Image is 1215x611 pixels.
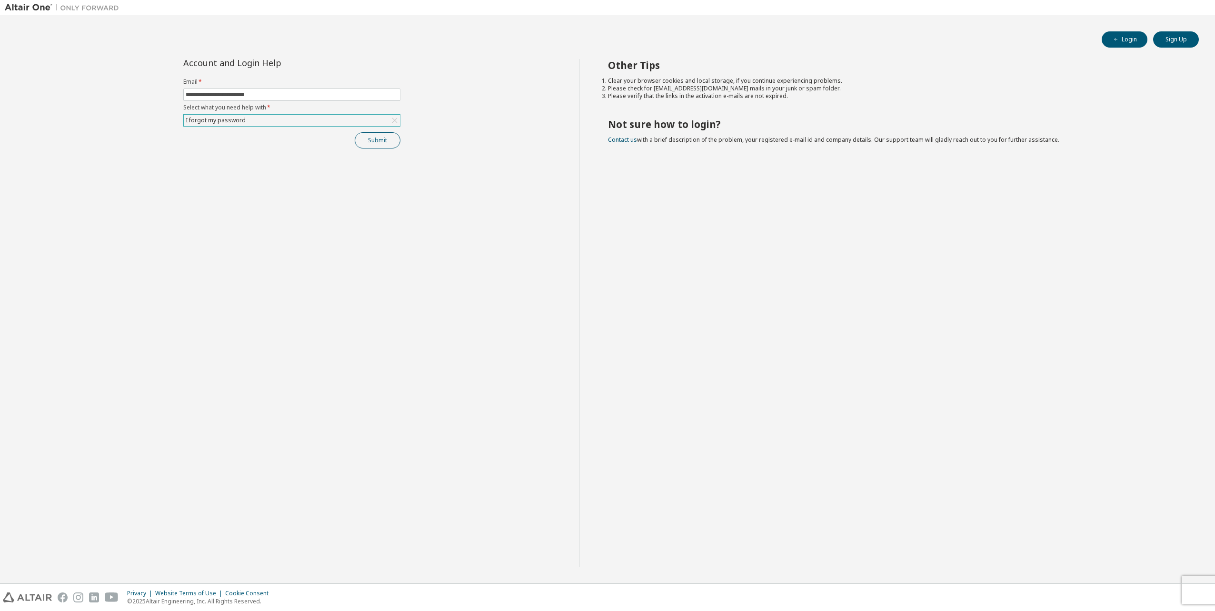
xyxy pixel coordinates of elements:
[89,592,99,602] img: linkedin.svg
[183,104,400,111] label: Select what you need help with
[5,3,124,12] img: Altair One
[105,592,119,602] img: youtube.svg
[184,115,247,126] div: I forgot my password
[355,132,400,148] button: Submit
[58,592,68,602] img: facebook.svg
[184,115,400,126] div: I forgot my password
[183,78,400,86] label: Email
[608,85,1182,92] li: Please check for [EMAIL_ADDRESS][DOMAIN_NAME] mails in your junk or spam folder.
[225,590,274,597] div: Cookie Consent
[608,136,637,144] a: Contact us
[608,136,1059,144] span: with a brief description of the problem, your registered e-mail id and company details. Our suppo...
[127,597,274,605] p: © 2025 Altair Engineering, Inc. All Rights Reserved.
[608,77,1182,85] li: Clear your browser cookies and local storage, if you continue experiencing problems.
[183,59,357,67] div: Account and Login Help
[155,590,225,597] div: Website Terms of Use
[1153,31,1199,48] button: Sign Up
[127,590,155,597] div: Privacy
[73,592,83,602] img: instagram.svg
[608,59,1182,71] h2: Other Tips
[608,92,1182,100] li: Please verify that the links in the activation e-mails are not expired.
[608,118,1182,130] h2: Not sure how to login?
[3,592,52,602] img: altair_logo.svg
[1102,31,1147,48] button: Login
